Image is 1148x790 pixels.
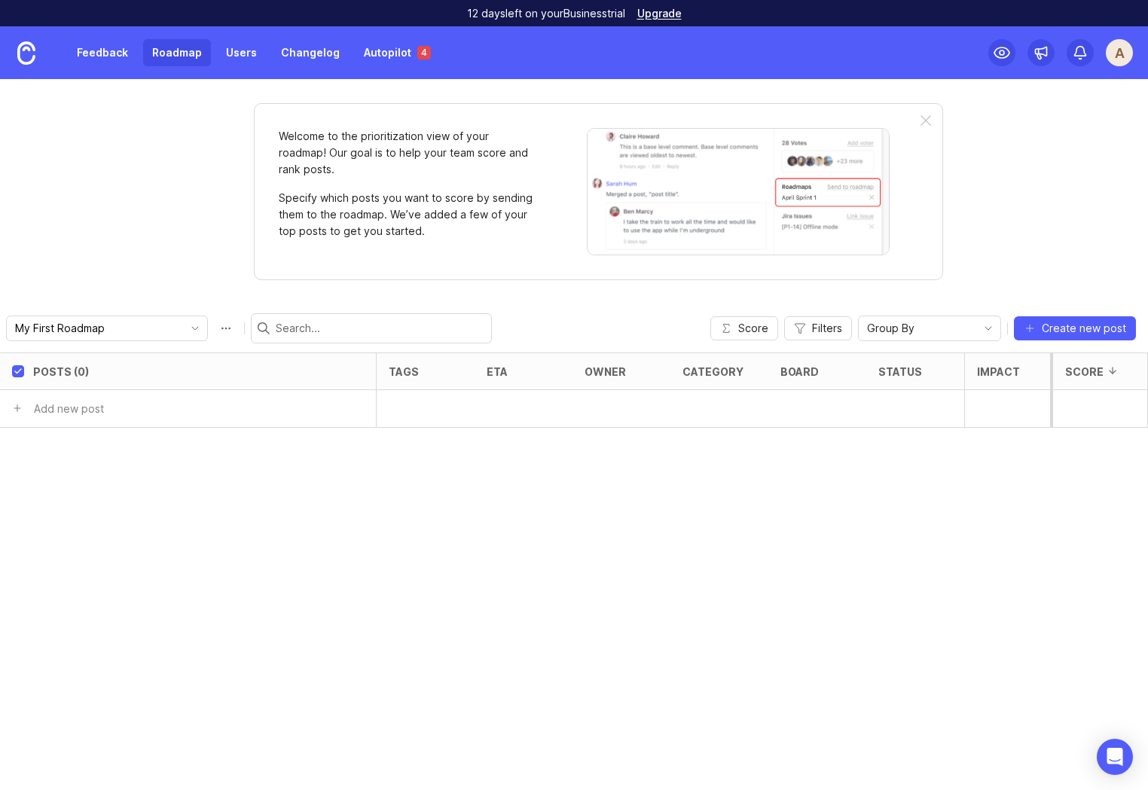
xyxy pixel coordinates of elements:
[585,365,626,377] div: owner
[421,47,427,59] p: 4
[682,365,743,377] div: category
[17,41,35,65] img: Canny Home
[467,6,625,21] p: 12 days left on your Business trial
[214,316,238,340] button: Roadmap options
[68,39,137,66] a: Feedback
[279,128,535,178] p: Welcome to the prioritization view of your roadmap! Our goal is to help your team score and rank ...
[812,321,842,336] span: Filters
[15,320,182,337] input: My First Roadmap
[738,321,768,336] span: Score
[867,320,914,337] span: Group By
[279,190,535,239] p: Specify which posts you want to score by sending them to the roadmap. We’ve added a few of your t...
[976,322,1000,334] svg: toggle icon
[710,316,778,340] button: Score
[637,8,682,19] a: Upgrade
[143,39,211,66] a: Roadmap
[276,320,485,337] input: Search...
[487,365,508,377] div: eta
[1042,321,1126,336] span: Create new post
[780,365,819,377] div: board
[784,316,852,340] button: Filters
[355,39,440,66] a: Autopilot 4
[33,365,89,377] div: Posts (0)
[1106,39,1133,66] button: A
[389,365,419,377] div: tags
[587,128,890,255] img: When viewing a post, you can send it to a roadmap
[858,316,1001,341] div: toggle menu
[878,365,922,377] div: status
[1014,316,1136,340] button: Create new post
[6,316,208,341] div: toggle menu
[1097,739,1133,775] div: Open Intercom Messenger
[272,39,349,66] a: Changelog
[977,365,1020,377] div: Impact
[183,322,207,334] svg: toggle icon
[1065,365,1104,377] div: Score
[34,400,104,416] div: Add new post
[217,39,266,66] a: Users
